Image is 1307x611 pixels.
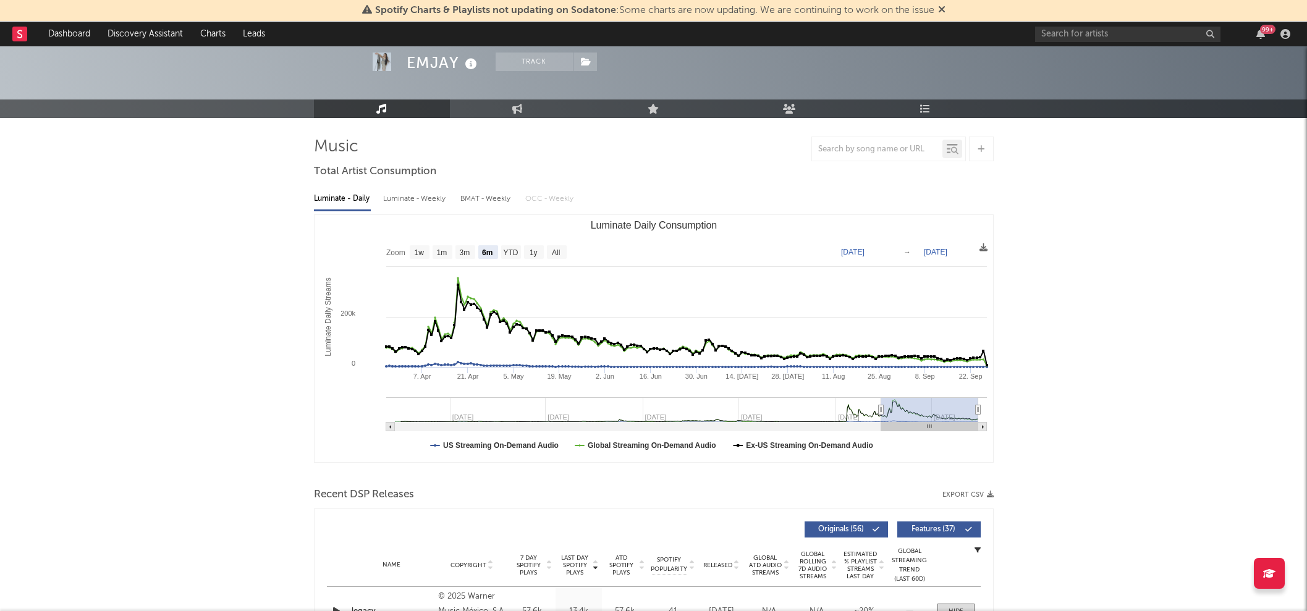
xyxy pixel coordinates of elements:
[915,373,934,380] text: 8. Sep
[460,188,513,209] div: BMAT - Weekly
[813,526,869,533] span: Originals ( 56 )
[805,521,888,537] button: Originals(56)
[457,373,478,380] text: 21. Apr
[352,560,433,570] div: Name
[547,373,572,380] text: 19. May
[796,550,830,580] span: Global Rolling 7D Audio Streams
[891,547,928,584] div: Global Streaming Trend (Last 60D)
[685,373,707,380] text: 30. Jun
[551,248,559,257] text: All
[314,188,371,209] div: Luminate - Daily
[503,373,524,380] text: 5. May
[897,521,981,537] button: Features(37)
[375,6,616,15] span: Spotify Charts & Playlists not updating on Sodatone
[314,487,414,502] span: Recent DSP Releases
[841,248,865,256] text: [DATE]
[942,491,994,499] button: Export CSV
[1256,29,1265,39] button: 99+
[958,373,982,380] text: 22. Sep
[414,248,424,257] text: 1w
[822,373,845,380] text: 11. Aug
[587,441,716,450] text: Global Streaming On-Demand Audio
[340,310,355,317] text: 200k
[192,22,234,46] a: Charts
[748,554,782,576] span: Global ATD Audio Streams
[771,373,804,380] text: 28. [DATE]
[868,373,890,380] text: 25. Aug
[938,6,945,15] span: Dismiss
[725,373,758,380] text: 14. [DATE]
[383,188,448,209] div: Luminate - Weekly
[559,554,591,576] span: Last Day Spotify Plays
[450,562,486,569] span: Copyright
[407,53,480,73] div: EMJAY
[512,554,545,576] span: 7 Day Spotify Plays
[703,562,732,569] span: Released
[812,145,942,154] input: Search by song name or URL
[459,248,470,257] text: 3m
[1260,25,1275,34] div: 99 +
[481,248,492,257] text: 6m
[40,22,99,46] a: Dashboard
[375,6,934,15] span: : Some charts are now updating. We are continuing to work on the issue
[595,373,614,380] text: 2. Jun
[746,441,873,450] text: Ex-US Streaming On-Demand Audio
[639,373,661,380] text: 16. Jun
[99,22,192,46] a: Discovery Assistant
[844,550,878,580] span: Estimated % Playlist Streams Last Day
[529,248,537,257] text: 1y
[924,248,947,256] text: [DATE]
[315,215,993,462] svg: Luminate Daily Consumption
[413,373,431,380] text: 7. Apr
[651,555,687,574] span: Spotify Popularity
[1035,27,1220,42] input: Search for artists
[905,526,962,533] span: Features ( 37 )
[503,248,518,257] text: YTD
[903,248,911,256] text: →
[590,220,717,230] text: Luminate Daily Consumption
[436,248,447,257] text: 1m
[351,360,355,367] text: 0
[386,248,405,257] text: Zoom
[605,554,638,576] span: ATD Spotify Plays
[234,22,274,46] a: Leads
[443,441,559,450] text: US Streaming On-Demand Audio
[496,53,573,71] button: Track
[324,277,332,356] text: Luminate Daily Streams
[314,164,436,179] span: Total Artist Consumption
